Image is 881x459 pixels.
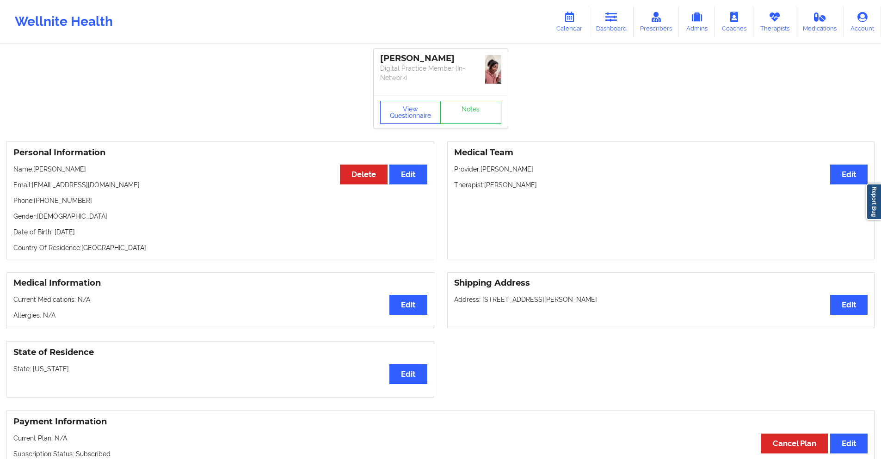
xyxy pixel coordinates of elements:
[440,101,501,124] a: Notes
[13,311,427,320] p: Allergies: N/A
[454,165,868,174] p: Provider: [PERSON_NAME]
[454,295,868,304] p: Address: [STREET_ADDRESS][PERSON_NAME]
[13,295,427,304] p: Current Medications: N/A
[13,212,427,221] p: Gender: [DEMOGRAPHIC_DATA]
[13,243,427,252] p: Country Of Residence: [GEOGRAPHIC_DATA]
[634,6,679,37] a: Prescribers
[753,6,796,37] a: Therapists
[454,147,868,158] h3: Medical Team
[761,434,828,453] button: Cancel Plan
[13,278,427,288] h3: Medical Information
[13,434,868,443] p: Current Plan: N/A
[454,278,868,288] h3: Shipping Address
[485,55,501,84] img: 0e86df52-83d7-4073-b9fe-6b998e4b2218_86b310ee-35bc-4e90-b432-c0770c25c41dIMG_6007.jpeg
[13,196,427,205] p: Phone: [PHONE_NUMBER]
[830,165,868,184] button: Edit
[13,147,427,158] h3: Personal Information
[830,295,868,315] button: Edit
[389,364,427,384] button: Edit
[13,347,427,358] h3: State of Residence
[796,6,844,37] a: Medications
[13,165,427,174] p: Name: [PERSON_NAME]
[454,180,868,190] p: Therapist: [PERSON_NAME]
[13,227,427,237] p: Date of Birth: [DATE]
[866,184,881,220] a: Report Bug
[844,6,881,37] a: Account
[13,364,427,373] p: State: [US_STATE]
[13,449,868,459] p: Subscription Status: Subscribed
[13,180,427,190] p: Email: [EMAIL_ADDRESS][DOMAIN_NAME]
[340,165,388,184] button: Delete
[715,6,753,37] a: Coaches
[549,6,589,37] a: Calendar
[589,6,634,37] a: Dashboard
[679,6,715,37] a: Admins
[13,416,868,427] h3: Payment Information
[389,165,427,184] button: Edit
[380,53,501,64] div: [PERSON_NAME]
[380,64,501,82] p: Digital Practice Member (In-Network)
[389,295,427,315] button: Edit
[830,434,868,453] button: Edit
[380,101,441,124] button: View Questionnaire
